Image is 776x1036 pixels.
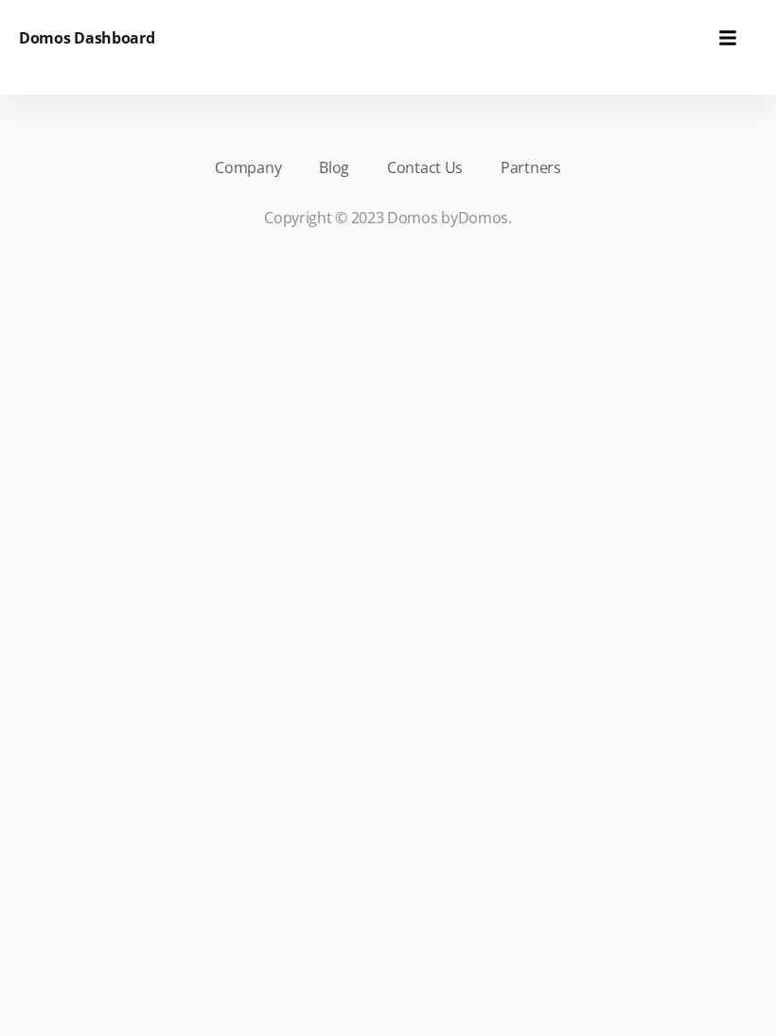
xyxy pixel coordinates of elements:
[458,207,509,228] a: Domos
[319,156,349,179] a: Blog
[47,206,729,229] p: Copyright © 2023 Domos by .
[387,156,463,179] a: Contact Us
[19,26,155,49] h6: Domos Dashboard
[215,156,281,179] a: Company
[501,156,561,179] a: Partners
